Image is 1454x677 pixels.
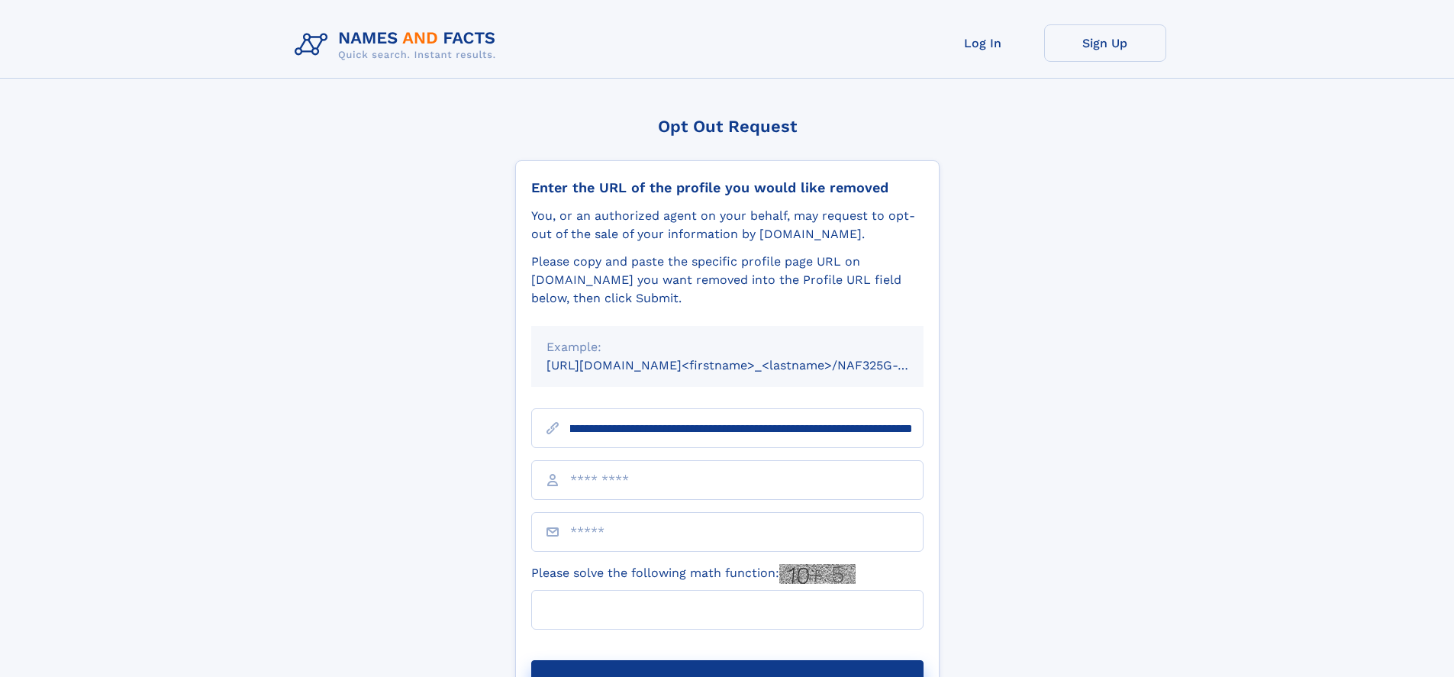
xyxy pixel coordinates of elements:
[531,564,856,584] label: Please solve the following math function:
[515,117,940,136] div: Opt Out Request
[531,179,924,196] div: Enter the URL of the profile you would like removed
[1044,24,1166,62] a: Sign Up
[546,338,908,356] div: Example:
[546,358,953,372] small: [URL][DOMAIN_NAME]<firstname>_<lastname>/NAF325G-xxxxxxxx
[531,207,924,243] div: You, or an authorized agent on your behalf, may request to opt-out of the sale of your informatio...
[531,253,924,308] div: Please copy and paste the specific profile page URL on [DOMAIN_NAME] you want removed into the Pr...
[922,24,1044,62] a: Log In
[289,24,508,66] img: Logo Names and Facts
